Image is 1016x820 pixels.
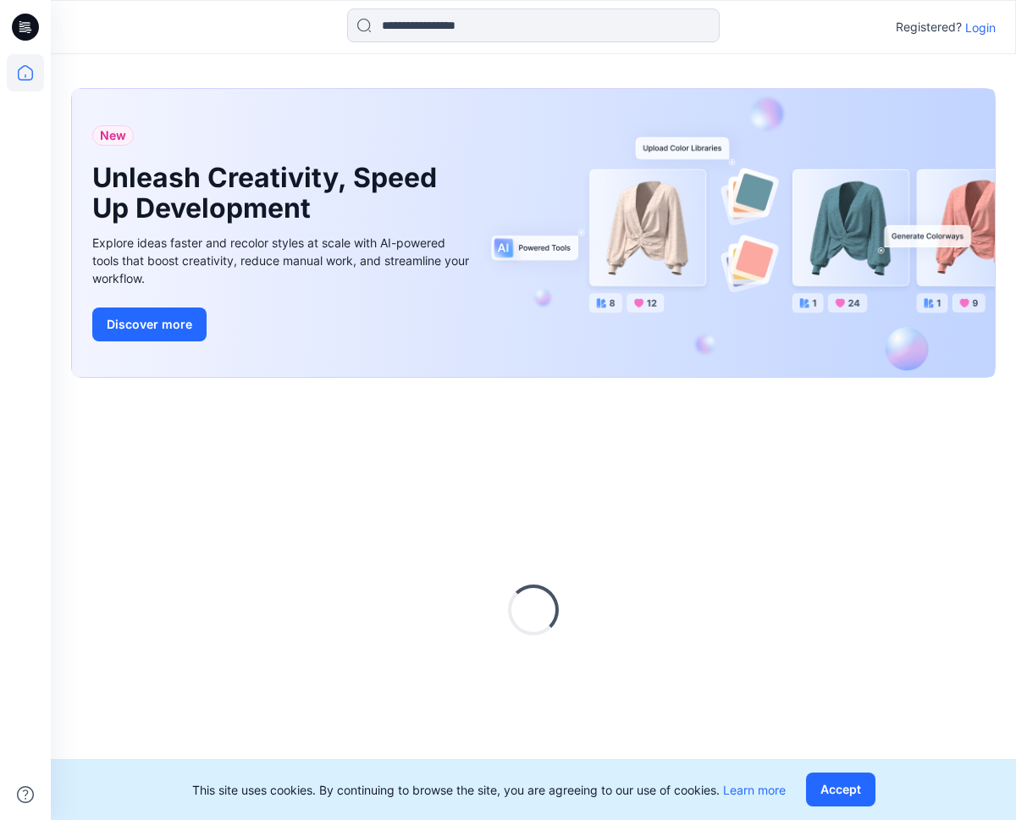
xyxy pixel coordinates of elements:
p: Registered? [896,17,962,37]
button: Accept [806,773,875,806]
a: Discover more [92,307,473,341]
p: This site uses cookies. By continuing to browse the site, you are agreeing to our use of cookies. [192,781,786,799]
p: Login [965,19,996,36]
span: New [100,125,126,146]
button: Discover more [92,307,207,341]
div: Explore ideas faster and recolor styles at scale with AI-powered tools that boost creativity, red... [92,234,473,287]
a: Learn more [723,783,786,797]
h1: Unleash Creativity, Speed Up Development [92,163,448,224]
